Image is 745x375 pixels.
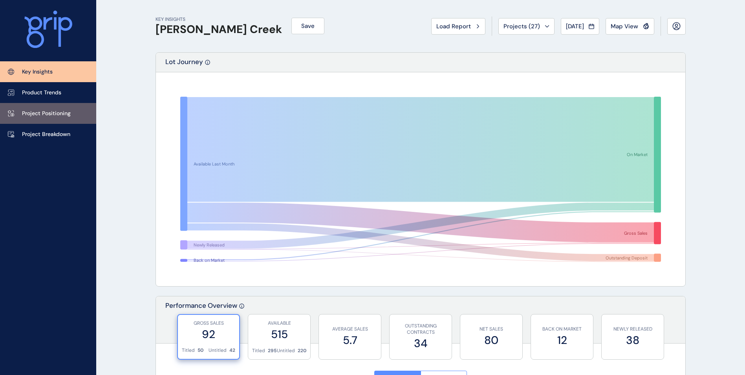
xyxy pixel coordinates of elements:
p: AVERAGE SALES [323,326,377,333]
p: Key Insights [22,68,53,76]
p: Untitled [277,347,295,354]
p: 220 [298,347,306,354]
p: BACK ON MARKET [535,326,589,333]
span: [DATE] [566,22,584,30]
p: Project Positioning [22,110,71,118]
p: Product Trends [22,89,61,97]
p: Titled [252,347,265,354]
label: 5.7 [323,333,377,348]
button: Save [291,18,324,34]
span: Save [301,22,315,30]
button: Projects (27) [498,18,555,35]
p: GROSS SALES [182,320,235,327]
button: Load Report [431,18,485,35]
span: Map View [611,22,638,30]
p: 42 [229,347,235,354]
span: Load Report [436,22,471,30]
p: OUTSTANDING CONTRACTS [394,323,448,336]
button: Map View [606,18,654,35]
label: 515 [252,327,306,342]
label: 34 [394,336,448,351]
p: NEWLY RELEASED [606,326,660,333]
label: 80 [464,333,518,348]
label: 12 [535,333,589,348]
label: 38 [606,333,660,348]
h1: [PERSON_NAME] Creek [156,23,282,36]
p: AVAILABLE [252,320,306,327]
p: Titled [182,347,195,354]
p: 50 [198,347,203,354]
p: Performance Overview [165,301,237,343]
p: NET SALES [464,326,518,333]
p: 295 [268,347,276,354]
p: Project Breakdown [22,131,70,138]
p: Lot Journey [165,57,203,72]
label: 92 [182,327,235,342]
button: [DATE] [561,18,599,35]
span: Projects ( 27 ) [503,22,540,30]
p: KEY INSIGHTS [156,16,282,23]
p: Untitled [209,347,227,354]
